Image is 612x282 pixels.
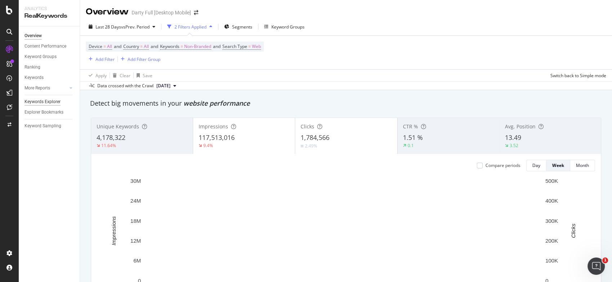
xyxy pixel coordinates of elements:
span: = [140,43,143,49]
text: 18M [130,218,141,224]
span: Unique Keywords [97,123,139,130]
iframe: Intercom live chat [587,257,605,275]
div: Switch back to Simple mode [550,72,606,79]
div: Apply [96,72,107,79]
span: 4,178,322 [97,133,125,142]
span: Avg. Position [505,123,536,130]
a: Explorer Bookmarks [25,109,75,116]
div: Ranking [25,63,40,71]
div: RealKeywords [25,12,74,20]
button: [DATE] [154,81,179,90]
button: Last 28 DaysvsPrev. Period [86,21,158,32]
div: Analytics [25,6,74,12]
text: 100K [545,257,558,264]
span: 2025 Aug. 31st [156,83,170,89]
div: Keywords [25,74,44,81]
text: Clicks [570,223,576,238]
a: Overview [25,32,75,40]
div: Overview [25,32,42,40]
text: Impressions [111,216,117,245]
img: Equal [301,145,303,147]
div: Add Filter Group [128,56,160,62]
a: Keywords [25,74,75,81]
span: Last 28 Days [96,24,121,30]
span: Impressions [199,123,228,130]
span: = [103,43,106,49]
div: Overview [86,6,129,18]
div: Content Performance [25,43,66,50]
text: 200K [545,238,558,244]
span: Segments [232,24,252,30]
div: Week [552,162,564,168]
span: and [213,43,221,49]
div: Clear [120,72,130,79]
button: Save [134,70,152,81]
a: Keywords Explorer [25,98,75,106]
span: vs Prev. Period [121,24,150,30]
div: 2.49% [305,143,317,149]
span: Search Type [222,43,247,49]
div: 9.4% [203,142,213,149]
button: Keyword Groups [261,21,307,32]
button: Week [546,160,570,171]
text: 500K [545,178,558,184]
span: Keywords [160,43,179,49]
button: Add Filter [86,55,115,63]
span: All [107,41,112,52]
span: CTR % [403,123,418,130]
span: 1.51 % [403,133,423,142]
text: 6M [133,257,141,264]
span: 13.49 [505,133,521,142]
span: Non-Branded [184,41,211,52]
a: Keyword Sampling [25,122,75,130]
span: and [151,43,158,49]
text: 300K [545,218,558,224]
a: Content Performance [25,43,75,50]
div: Keywords Explorer [25,98,61,106]
span: and [114,43,121,49]
button: Apply [86,70,107,81]
button: 2 Filters Applied [164,21,215,32]
button: Month [570,160,595,171]
span: Country [123,43,139,49]
span: 1 [602,257,608,263]
text: 30M [130,178,141,184]
div: More Reports [25,84,50,92]
div: Detect big movements in your [90,99,602,108]
span: 117,513,016 [199,133,235,142]
div: 2 Filters Applied [174,24,207,30]
button: Add Filter Group [118,55,160,63]
div: 11.64% [101,142,116,149]
button: Switch back to Simple mode [547,70,606,81]
div: Keyword Sampling [25,122,61,130]
div: 3.52 [510,142,518,149]
span: Web [252,41,261,52]
span: Clicks [301,123,314,130]
button: Day [526,160,546,171]
button: Clear [110,70,130,81]
div: arrow-right-arrow-left [194,10,198,15]
div: Month [576,162,589,168]
div: Keyword Groups [271,24,305,30]
div: Explorer Bookmarks [25,109,63,116]
div: Save [143,72,152,79]
span: 1,784,566 [301,133,329,142]
div: Keyword Groups [25,53,57,61]
text: 400K [545,198,558,204]
div: Add Filter [96,56,115,62]
span: = [181,43,183,49]
span: website performance [183,99,250,107]
div: Compare periods [485,162,520,168]
div: Darty Full [Desktop Mobile] [132,9,191,16]
div: 0.1 [408,142,414,149]
text: 12M [130,238,141,244]
span: All [144,41,149,52]
div: Data crossed with the Crawl [97,83,154,89]
span: = [248,43,251,49]
div: Day [532,162,540,168]
a: More Reports [25,84,67,92]
text: 24M [130,198,141,204]
a: Ranking [25,63,75,71]
a: Keyword Groups [25,53,75,61]
span: Device [89,43,102,49]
